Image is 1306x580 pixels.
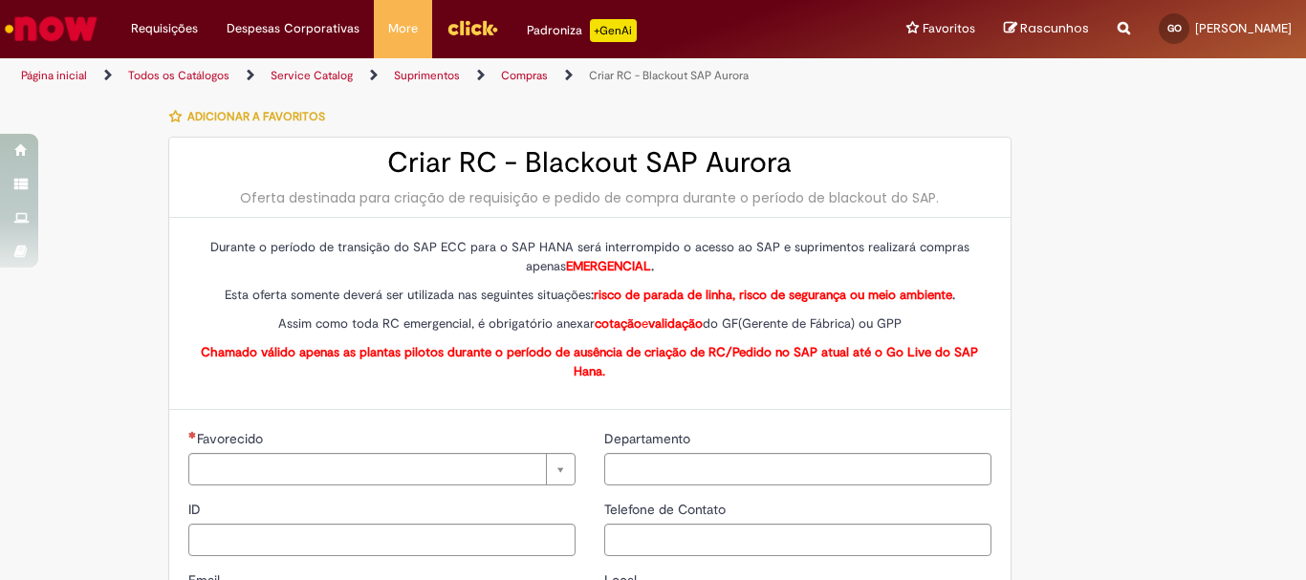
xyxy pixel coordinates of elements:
[225,287,955,303] span: Esta oferta somente deverá ser utilizada nas seguintes situações
[604,430,694,447] span: Departamento
[446,13,498,42] img: click_logo_yellow_360x200.png
[591,287,955,303] strong: : .
[594,287,952,303] span: risco de parada de linha, risco de segurança ou meio ambiente
[188,453,576,485] a: Limpar campo Favorecido
[501,68,548,83] a: Compras
[1004,20,1089,38] a: Rascunhos
[589,68,749,83] a: Criar RC - Blackout SAP Aurora
[188,431,197,439] span: Necessários
[595,315,703,332] span: e
[1167,22,1182,34] span: GO
[210,239,969,274] span: Durante o período de transição do SAP ECC para o SAP HANA será interrompido o acesso ao SAP e sup...
[566,258,654,274] strong: .
[388,19,418,38] span: More
[21,68,87,83] a: Página inicial
[188,501,205,518] span: ID
[271,68,353,83] a: Service Catalog
[394,68,460,83] a: Suprimentos
[2,10,100,48] img: ServiceNow
[131,19,198,38] span: Requisições
[590,19,637,42] p: +GenAi
[604,524,991,556] input: Telefone de Contato
[595,315,642,332] strong: cotação
[128,68,229,83] a: Todos os Catálogos
[527,19,637,42] div: Padroniza
[923,19,975,38] span: Favoritos
[188,524,576,556] input: ID
[1195,20,1292,36] span: [PERSON_NAME]
[278,315,902,332] span: Assim como toda RC emergencial, é obrigatório anexar do GF(Gerente de Fábrica) ou GPP
[1020,19,1089,37] span: Rascunhos
[188,188,991,207] div: Oferta destinada para criação de requisição e pedido de compra durante o período de blackout do SAP.
[648,315,703,332] strong: validação
[168,97,336,137] button: Adicionar a Favoritos
[227,19,359,38] span: Despesas Corporativas
[566,258,651,274] span: EMERGENCIAL
[201,344,978,379] strong: Chamado válido apenas as plantas pilotos durante o período de ausência de criação de RC/Pedido no...
[197,430,267,447] span: Necessários - Favorecido
[187,109,325,124] span: Adicionar a Favoritos
[188,147,991,179] h2: Criar RC - Blackout SAP Aurora
[14,58,857,94] ul: Trilhas de página
[604,501,729,518] span: Telefone de Contato
[604,453,991,485] input: Departamento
